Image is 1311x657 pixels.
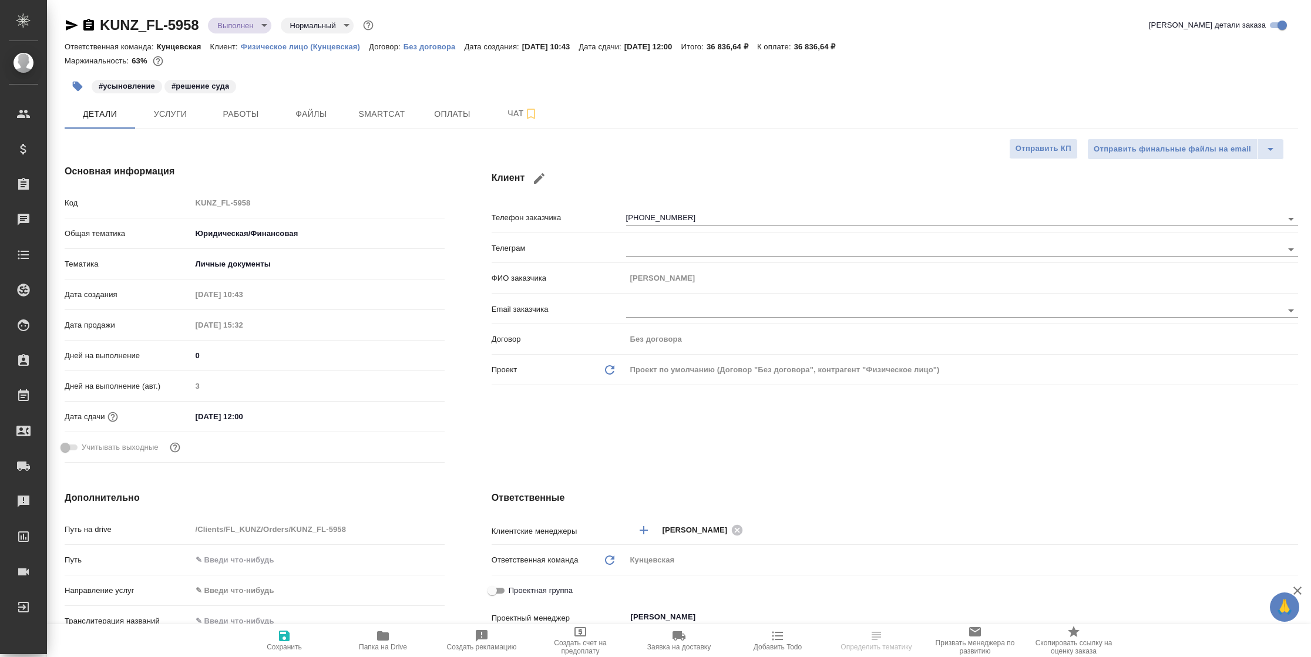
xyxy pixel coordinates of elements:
input: Пустое поле [191,316,294,333]
div: Выполнен [281,18,354,33]
p: Дата создания: [464,42,522,51]
button: Скопировать ссылку для ЯМессенджера [65,18,79,32]
p: Общая тематика [65,228,191,240]
p: Маржинальность: [65,56,132,65]
button: Если добавить услуги и заполнить их объемом, то дата рассчитается автоматически [105,409,120,424]
p: Физическое лицо (Кунцевская) [241,42,369,51]
p: Клиент: [210,42,241,51]
input: ✎ Введи что-нибудь [191,347,445,364]
p: Путь на drive [65,524,191,535]
button: Выполнен [214,21,257,31]
p: Дата сдачи: [579,42,624,51]
input: Пустое поле [626,331,1298,348]
button: Создать рекламацию [432,624,531,657]
button: Open [1283,302,1299,319]
p: Код [65,197,191,209]
button: Определить тематику [827,624,926,657]
span: Файлы [283,107,339,122]
button: Создать счет на предоплату [531,624,630,657]
p: Ответственная команда [492,554,579,566]
button: Нормальный [287,21,339,31]
p: Кунцевская [157,42,210,51]
button: Отправить КП [1009,139,1078,159]
p: [DATE] 12:00 [624,42,681,51]
p: Дата сдачи [65,411,105,423]
p: Телеграм [492,242,626,254]
p: 36 836,64 ₽ [794,42,845,51]
button: Сохранить [235,624,334,657]
p: Ответственная команда: [65,42,157,51]
p: Дней на выполнение [65,350,191,362]
span: Отправить КП [1016,142,1071,156]
p: Клиентские менеджеры [492,525,626,537]
a: Физическое лицо (Кунцевская) [241,41,369,51]
span: Призвать менеджера по развитию [933,639,1017,655]
input: Пустое поле [191,378,445,395]
button: Скопировать ссылку [82,18,96,32]
button: Отправить финальные файлы на email [1087,139,1258,160]
button: Open [1283,241,1299,258]
h4: Основная информация [65,164,445,178]
a: KUNZ_FL-5958 [100,17,199,33]
span: Услуги [142,107,199,122]
p: Итого: [681,42,706,51]
p: #решение суда [172,80,229,92]
p: Дата продажи [65,319,191,331]
span: решение суда [163,80,237,90]
p: Договор [492,333,626,345]
span: Отправить финальные файлы на email [1094,143,1251,156]
p: Тематика [65,258,191,270]
div: Проект по умолчанию (Договор "Без договора", контрагент "Физическое лицо") [626,360,1298,380]
a: Без договора [404,41,465,51]
div: ✎ Введи что-нибудь [191,581,445,601]
button: Добавить менеджера [630,516,658,544]
button: Призвать менеджера по развитию [926,624,1024,657]
span: Добавить Todo [754,643,802,651]
span: [PERSON_NAME] [663,524,735,536]
button: Скопировать ссылку на оценку заказа [1024,624,1123,657]
p: 36 836,64 ₽ [707,42,757,51]
span: Создать рекламацию [447,643,517,651]
span: Проектная группа [509,585,573,597]
h4: Дополнительно [65,491,445,505]
input: Пустое поле [191,194,445,211]
input: Пустое поле [191,286,294,303]
button: Open [1292,529,1294,531]
span: Детали [72,107,128,122]
span: усыновление [90,80,163,90]
div: ✎ Введи что-нибудь [196,585,431,597]
h4: Клиент [492,164,1298,193]
span: Оплаты [424,107,480,122]
button: Заявка на доставку [630,624,728,657]
span: Учитывать выходные [82,442,159,453]
button: Выбери, если сб и вс нужно считать рабочими днями для выполнения заказа. [167,440,183,455]
span: Заявка на доставку [647,643,711,651]
p: К оплате: [757,42,794,51]
div: Кунцевская [626,550,1298,570]
div: Юридическая/Финансовая [191,224,445,244]
svg: Подписаться [524,107,538,121]
input: ✎ Введи что-нибудь [191,408,294,425]
span: 🙏 [1275,595,1295,619]
button: Добавить тэг [65,73,90,99]
span: Сохранить [267,643,302,651]
p: Проект [492,364,517,376]
input: ✎ Введи что-нибудь [191,612,445,629]
p: 63% [132,56,150,65]
input: ✎ Введи что-нибудь [191,551,445,568]
button: Папка на Drive [334,624,432,657]
p: Направление услуг [65,585,191,597]
span: Создать счет на предоплату [538,639,623,655]
span: Скопировать ссылку на оценку заказа [1031,639,1116,655]
div: Личные документы [191,254,445,274]
div: Выполнен [208,18,271,33]
button: 11317.43 RUB; [150,53,166,69]
button: Доп статусы указывают на важность/срочность заказа [361,18,376,33]
h4: Ответственные [492,491,1298,505]
span: Определить тематику [841,643,912,651]
p: Email заказчика [492,304,626,315]
p: Договор: [369,42,404,51]
button: 🙏 [1270,592,1299,622]
p: Без договора [404,42,465,51]
p: ФИО заказчика [492,272,626,284]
